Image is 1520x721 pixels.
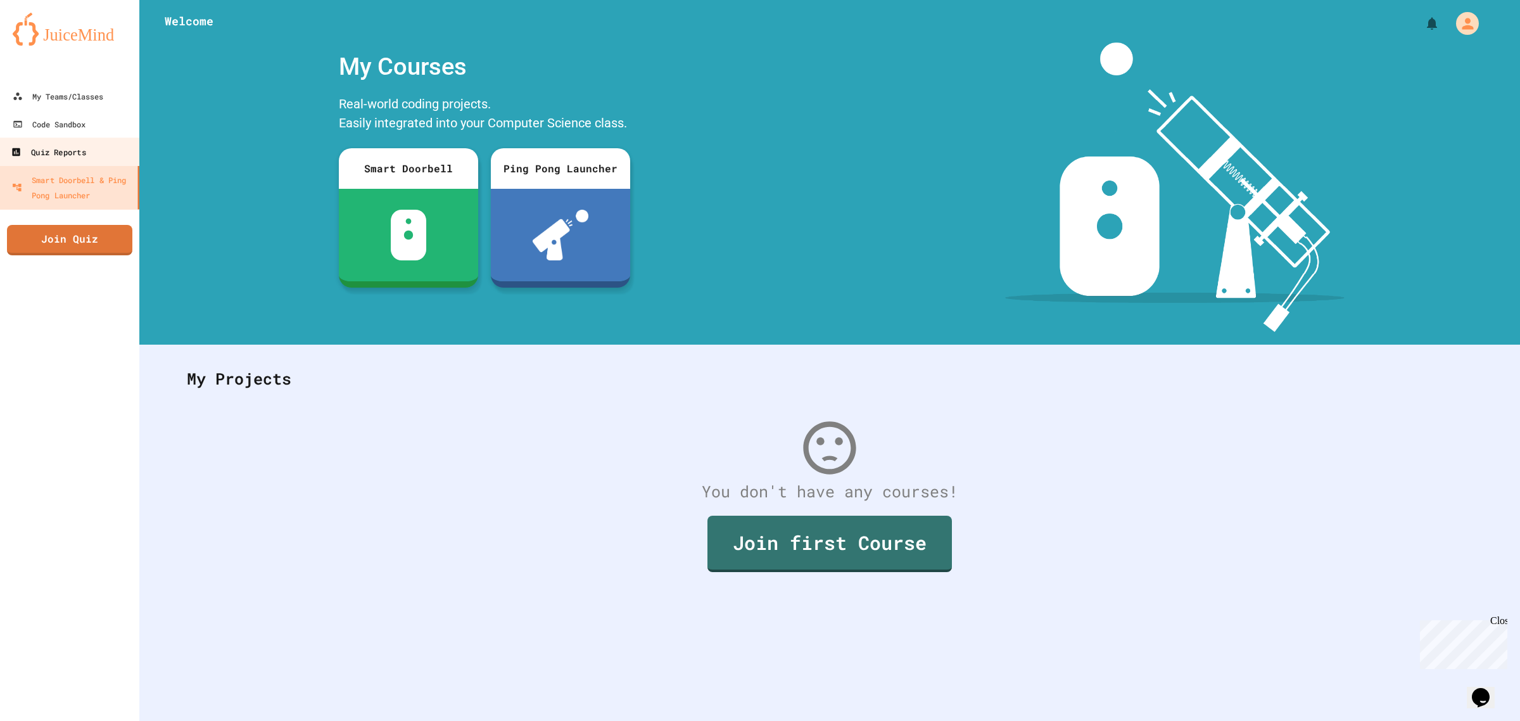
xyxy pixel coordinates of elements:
a: Join first Course [707,516,952,572]
div: You don't have any courses! [174,480,1485,504]
div: My Courses [332,42,636,91]
div: Quiz Reports [11,144,85,160]
img: logo-orange.svg [13,13,127,46]
img: ppl-with-ball.png [533,210,589,260]
div: Smart Doorbell [339,148,478,189]
div: Chat with us now!Close [5,5,87,80]
div: My Notifications [1401,13,1443,34]
div: Smart Doorbell & Ping Pong Launcher [12,172,133,203]
a: Join Quiz [7,225,132,255]
div: Ping Pong Launcher [491,148,630,189]
div: My Teams/Classes [13,89,103,104]
iframe: chat widget [1467,670,1507,708]
iframe: chat widget [1415,615,1507,669]
div: Real-world coding projects. Easily integrated into your Computer Science class. [332,91,636,139]
div: My Projects [174,354,1485,404]
div: Code Sandbox [13,117,85,132]
img: sdb-white.svg [391,210,427,260]
div: My Account [1443,9,1482,38]
img: banner-image-my-projects.png [1005,42,1345,332]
